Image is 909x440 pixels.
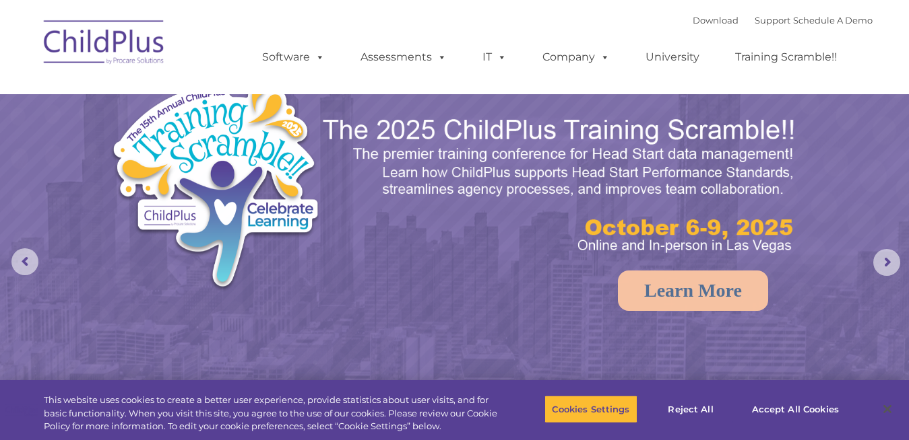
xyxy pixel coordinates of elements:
a: Training Scramble!! [722,44,850,71]
a: Company [529,44,623,71]
button: Accept All Cookies [745,395,846,423]
font: | [693,15,873,26]
a: Download [693,15,739,26]
button: Cookies Settings [544,395,637,423]
a: Software [249,44,338,71]
img: ChildPlus by Procare Solutions [37,11,172,78]
button: Reject All [649,395,733,423]
a: Learn More [618,270,768,311]
a: Schedule A Demo [793,15,873,26]
a: IT [469,44,520,71]
div: This website uses cookies to create a better user experience, provide statistics about user visit... [44,394,500,433]
a: Assessments [347,44,460,71]
a: University [632,44,713,71]
button: Close [873,394,902,424]
a: Support [755,15,790,26]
